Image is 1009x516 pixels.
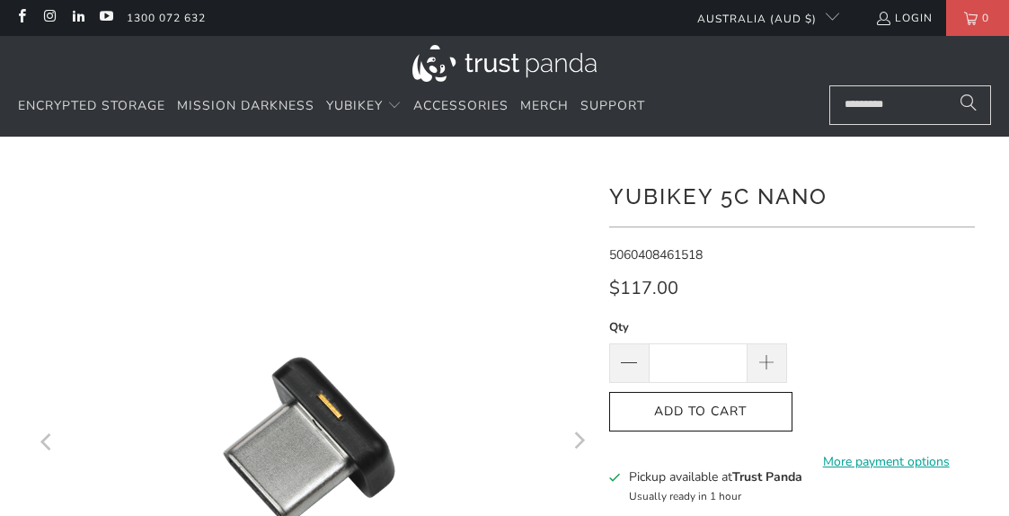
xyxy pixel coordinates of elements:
a: Trust Panda Australia on YouTube [98,11,113,25]
button: Search [946,85,991,125]
a: Login [875,8,933,28]
label: Qty [609,317,786,337]
summary: YubiKey [326,85,402,128]
a: Trust Panda Australia on LinkedIn [70,11,85,25]
small: Usually ready in 1 hour [629,489,741,503]
span: Mission Darkness [177,97,314,114]
h3: Pickup available at [629,467,802,486]
a: Accessories [413,85,509,128]
img: Trust Panda Australia [412,45,597,82]
span: 5060408461518 [609,246,703,263]
a: Trust Panda Australia on Instagram [41,11,57,25]
b: Trust Panda [732,468,802,485]
span: Encrypted Storage [18,97,165,114]
span: Merch [520,97,569,114]
button: Add to Cart [609,392,792,432]
span: YubiKey [326,97,383,114]
a: Support [580,85,645,128]
a: Trust Panda Australia on Facebook [13,11,29,25]
input: Search... [829,85,991,125]
span: $117.00 [609,276,678,300]
h1: YubiKey 5C Nano [609,177,975,213]
a: Merch [520,85,569,128]
span: Support [580,97,645,114]
a: Encrypted Storage [18,85,165,128]
span: Add to Cart [628,405,773,420]
span: Accessories [413,97,509,114]
a: More payment options [798,452,975,472]
nav: Translation missing: en.navigation.header.main_nav [18,85,645,128]
a: Mission Darkness [177,85,314,128]
a: 1300 072 632 [127,8,206,28]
